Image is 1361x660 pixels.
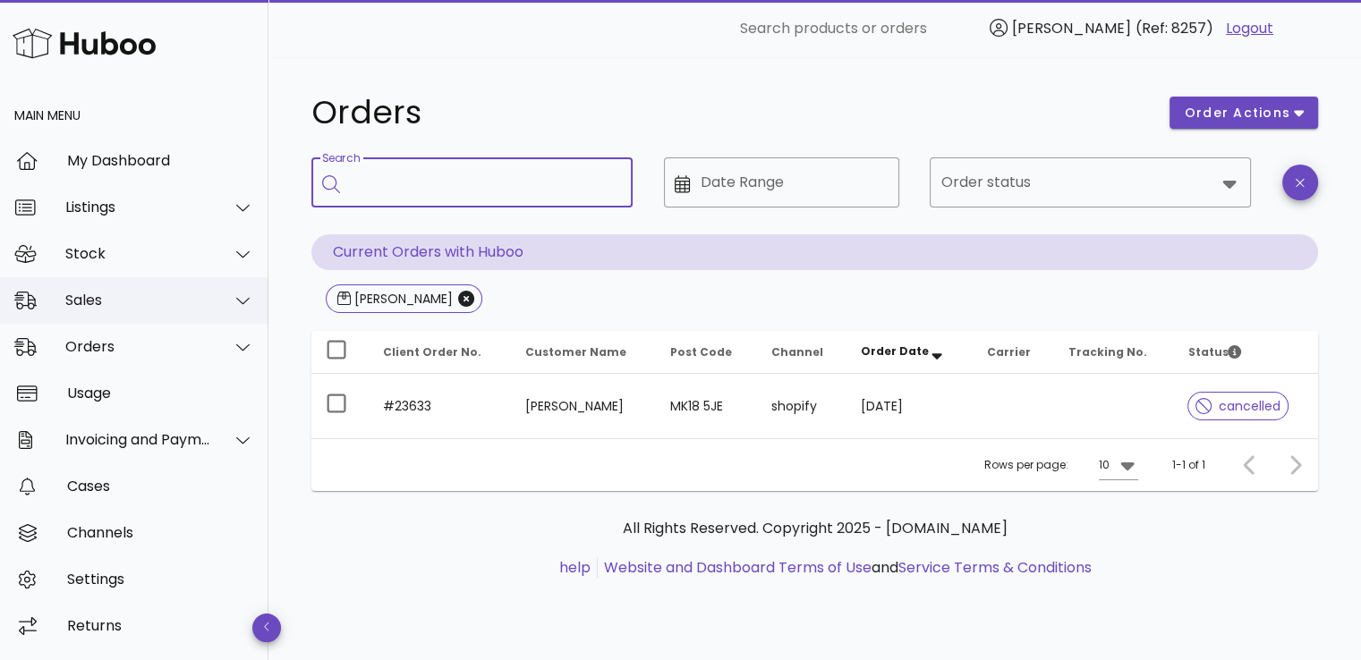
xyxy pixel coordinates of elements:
[559,557,591,578] a: help
[458,291,474,307] button: Close
[65,199,211,216] div: Listings
[757,374,847,438] td: shopify
[383,344,481,360] span: Client Order No.
[771,344,823,360] span: Channel
[1226,18,1273,39] a: Logout
[1053,331,1173,374] th: Tracking No.
[598,557,1092,579] li: and
[322,152,360,165] label: Search
[67,478,254,495] div: Cases
[1136,18,1213,38] span: (Ref: 8257)
[898,557,1092,578] a: Service Terms & Conditions
[65,431,211,448] div: Invoicing and Payments
[1068,344,1146,360] span: Tracking No.
[13,24,156,63] img: Huboo Logo
[861,343,929,359] span: Order Date
[67,617,254,634] div: Returns
[1187,344,1241,360] span: Status
[930,157,1251,207] div: Order status
[1173,331,1318,374] th: Status
[670,344,732,360] span: Post Code
[656,331,757,374] th: Post Code
[67,571,254,588] div: Settings
[311,97,1148,129] h1: Orders
[311,234,1318,270] p: Current Orders with Huboo
[1099,457,1110,473] div: 10
[525,344,626,360] span: Customer Name
[351,290,453,308] div: [PERSON_NAME]
[1184,104,1291,123] span: order actions
[67,385,254,402] div: Usage
[511,374,656,438] td: [PERSON_NAME]
[984,439,1138,491] div: Rows per page:
[1195,400,1280,412] span: cancelled
[511,331,656,374] th: Customer Name
[656,374,757,438] td: MK18 5JE
[67,524,254,541] div: Channels
[326,518,1304,539] p: All Rights Reserved. Copyright 2025 - [DOMAIN_NAME]
[65,292,211,309] div: Sales
[65,245,211,262] div: Stock
[369,331,511,374] th: Client Order No.
[1172,457,1205,473] div: 1-1 of 1
[987,344,1031,360] span: Carrier
[65,338,211,355] div: Orders
[757,331,847,374] th: Channel
[604,557,872,578] a: Website and Dashboard Terms of Use
[973,331,1054,374] th: Carrier
[67,152,254,169] div: My Dashboard
[1099,451,1138,479] div: 10Rows per page:
[846,374,973,438] td: [DATE]
[1012,18,1131,38] span: [PERSON_NAME]
[1170,97,1318,129] button: order actions
[846,331,973,374] th: Order Date: Sorted descending. Activate to remove sorting.
[369,374,511,438] td: #23633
